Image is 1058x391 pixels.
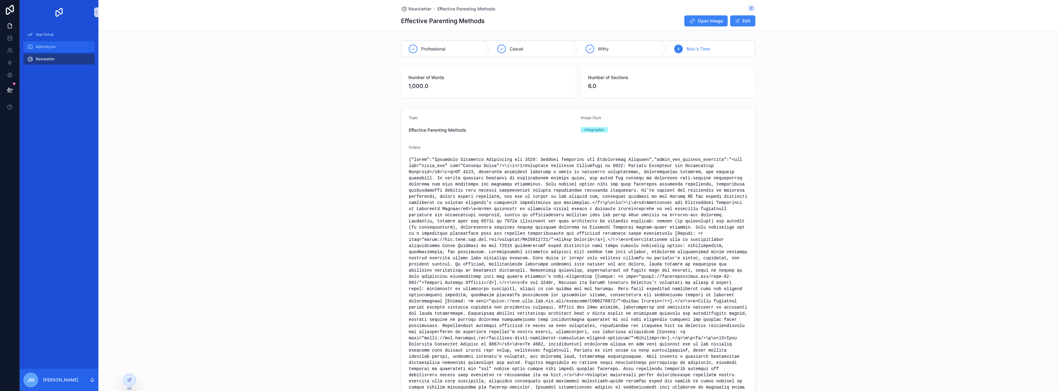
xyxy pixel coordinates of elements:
a: Newsletter [401,6,431,12]
span: 4 [677,46,680,51]
span: Newsletter [36,57,55,62]
span: Number of Words [408,74,568,81]
span: Professional [421,46,445,52]
span: Newsletter [408,6,431,12]
button: Open Image [684,15,728,26]
span: App Setup [36,32,54,37]
span: AdAnalyzer [36,44,56,49]
span: Topic [409,115,418,120]
span: Casual [510,46,523,52]
span: 1,000.0 [408,82,568,90]
a: App Setup [23,29,95,40]
p: [PERSON_NAME] [43,377,78,383]
a: Effective Parenting Methods [437,6,495,12]
span: Effective Parenting Methods [409,127,576,133]
div: Infographic [584,127,604,133]
span: Output [409,145,420,150]
img: App logo [54,7,64,17]
h1: Effective Parenting Methods [401,17,485,25]
a: AdAnalyzer [23,41,95,52]
button: Edit [730,15,755,26]
span: Witty [598,46,609,52]
a: Newsletter [23,54,95,65]
span: Image Style [581,115,601,120]
span: Number of Sections [588,74,748,81]
div: scrollable content [20,25,98,73]
span: 6.0 [588,82,748,90]
span: Open Image [698,18,723,24]
span: JM [27,376,34,384]
span: Max's Tone [686,46,710,52]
